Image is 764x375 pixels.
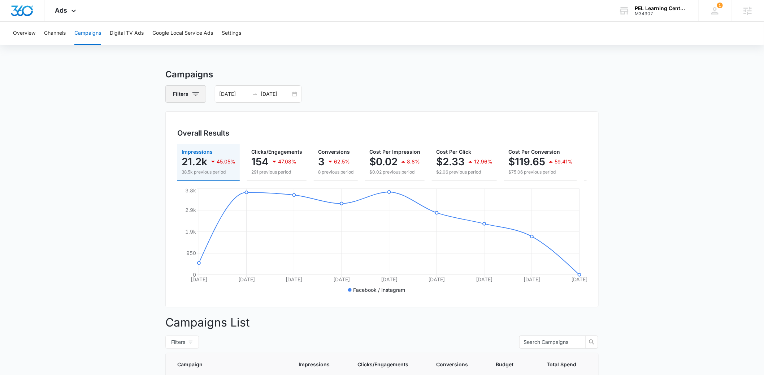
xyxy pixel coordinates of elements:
p: $0.02 [369,156,398,167]
p: $2.33 [436,156,465,167]
tspan: [DATE] [429,276,445,282]
button: Digital TV Ads [110,22,144,45]
span: Conversions [318,149,350,155]
p: 3 [318,156,325,167]
p: $75.06 previous period [508,169,573,175]
p: Campaigns List [165,314,599,331]
span: Clicks/Engagements [357,361,408,368]
p: $119.65 [508,156,545,167]
p: 38.5k previous period [182,169,235,175]
p: 62.5% [334,159,350,164]
span: Cost Per Impression [369,149,420,155]
button: Settings [222,22,241,45]
button: Filters [165,85,206,103]
p: 291 previous period [251,169,302,175]
span: Conversions [436,361,468,368]
span: swap-right [252,91,258,97]
tspan: [DATE] [524,276,540,282]
p: $0.02 previous period [369,169,420,175]
span: to [252,91,258,97]
p: 21.2k [182,156,207,167]
span: 1 [717,3,723,8]
tspan: [DATE] [286,276,303,282]
p: 47.08% [278,159,296,164]
tspan: [DATE] [571,276,588,282]
span: search [586,339,598,345]
tspan: 1.9k [185,229,196,235]
tspan: [DATE] [191,276,207,282]
tspan: 2.9k [185,207,196,213]
tspan: [DATE] [333,276,350,282]
p: 45.05% [217,159,235,164]
button: Google Local Service Ads [152,22,213,45]
span: Cost Per Click [436,149,471,155]
input: Start date [219,90,249,98]
span: Clicks/Engagements [251,149,302,155]
button: search [585,336,598,349]
span: Campaign [177,361,271,368]
tspan: 0 [193,272,196,278]
button: Filters [165,336,199,349]
button: Overview [13,22,35,45]
tspan: 3.8k [185,187,196,193]
h3: Overall Results [177,128,229,139]
span: Impressions [182,149,213,155]
h3: Campaigns [165,68,599,81]
p: 8 previous period [318,169,353,175]
p: 8.8% [407,159,420,164]
button: Campaigns [74,22,101,45]
tspan: 950 [186,250,196,256]
input: End date [261,90,291,98]
p: 12.96% [474,159,492,164]
div: account name [635,5,688,11]
button: Channels [44,22,66,45]
input: Search Campaigns [524,338,576,346]
p: 154 [251,156,269,167]
p: 59.41% [555,159,573,164]
span: Budget [496,361,519,368]
div: account id [635,11,688,16]
tspan: [DATE] [476,276,493,282]
div: notifications count [717,3,723,8]
span: Impressions [299,361,330,368]
tspan: [DATE] [238,276,255,282]
span: Total Spend [547,361,576,368]
p: Facebook / Instagram [353,286,405,294]
tspan: [DATE] [381,276,398,282]
span: Filters [171,338,185,346]
span: Cost Per Conversion [508,149,560,155]
p: $2.06 previous period [436,169,492,175]
span: Ads [55,7,68,14]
